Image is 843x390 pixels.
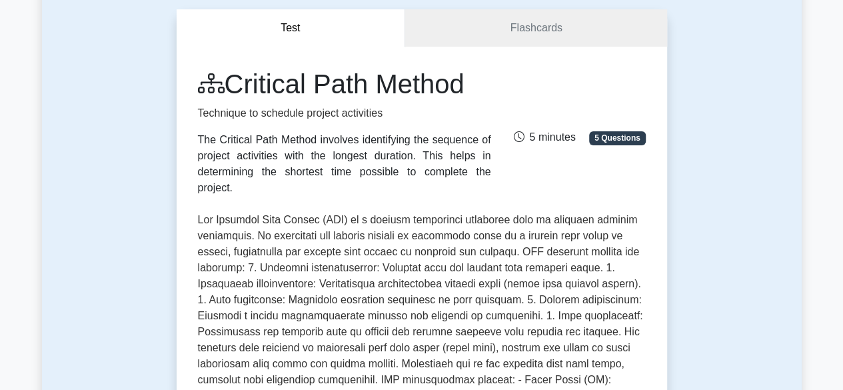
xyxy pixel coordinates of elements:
[513,131,575,143] span: 5 minutes
[177,9,406,47] button: Test
[198,68,491,100] h1: Critical Path Method
[405,9,666,47] a: Flashcards
[198,105,491,121] p: Technique to schedule project activities
[198,132,491,196] div: The Critical Path Method involves identifying the sequence of project activities with the longest...
[589,131,645,145] span: 5 Questions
